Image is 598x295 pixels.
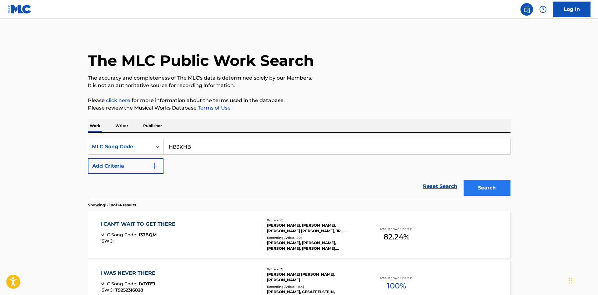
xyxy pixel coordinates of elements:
[88,211,510,258] a: I CAN'T WAIT TO GET THEREMLC Song Code:I33BQMISWC:Writers (6)[PERSON_NAME], [PERSON_NAME], [PERSO...
[88,158,163,174] button: Add Criteria
[267,235,361,240] div: Recording Artists ( 40 )
[100,287,115,293] span: ISWC :
[267,240,361,251] div: [PERSON_NAME], [PERSON_NAME], [PERSON_NAME], [PERSON_NAME], [PERSON_NAME]
[420,179,460,193] a: Reset Search
[100,238,115,244] span: ISWC :
[553,2,590,17] a: Log In
[139,281,155,287] span: IVDTEJ
[92,143,148,150] div: MLC Song Code
[88,74,510,82] p: The accuracy and completeness of The MLC's data is determined solely by our Members.
[88,202,136,208] p: Showing 1 - 10 of 24 results
[267,223,361,234] div: [PERSON_NAME], [PERSON_NAME], [PERSON_NAME] [PERSON_NAME], JR., [PERSON_NAME], [PERSON_NAME], [PE...
[141,119,164,132] p: Publisher
[567,265,598,295] iframe: Chat Widget
[537,3,549,16] div: Help
[88,139,510,199] form: Search Form
[88,119,102,132] p: Work
[88,97,510,104] p: Please for more information about the terms used in the database.
[569,271,572,290] div: Drag
[88,82,510,89] p: It is not an authoritative source for recording information.
[106,97,130,103] a: click here
[267,272,361,283] div: [PERSON_NAME] [PERSON_NAME], [PERSON_NAME]
[100,232,139,238] span: MLC Song Code :
[387,280,406,292] span: 100 %
[115,287,143,293] span: T9252316828
[267,284,361,289] div: Recording Artists ( 1154 )
[100,281,139,287] span: MLC Song Code :
[464,180,510,196] button: Search
[384,231,410,243] span: 82.24 %
[523,6,530,13] img: search
[139,232,157,238] span: I33BQM
[267,218,361,223] div: Writers ( 6 )
[197,105,231,111] a: Terms of Use
[520,3,533,16] a: Public Search
[539,6,547,13] img: help
[113,119,130,132] p: Writer
[88,104,510,112] p: Please review the Musical Works Database
[380,276,413,280] p: Total Known Shares:
[100,220,178,228] div: I CAN'T WAIT TO GET THERE
[151,162,158,170] img: 9d2ae6d4665cec9f34b9.svg
[267,267,361,272] div: Writers ( 3 )
[380,227,413,231] p: Total Known Shares:
[8,5,32,14] img: MLC Logo
[100,269,158,277] div: I WAS NEVER THERE
[88,51,314,70] h1: The MLC Public Work Search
